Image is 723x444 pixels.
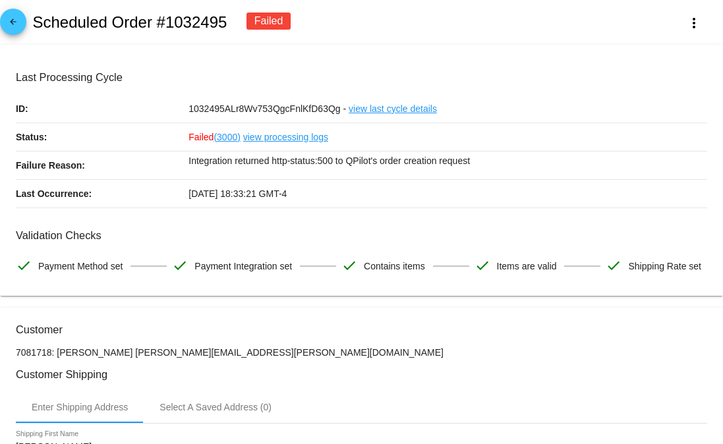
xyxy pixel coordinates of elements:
mat-icon: check [475,258,490,273]
span: Payment Method set [38,252,123,280]
mat-icon: check [341,258,357,273]
p: Failure Reason: [16,152,188,179]
span: Payment Integration set [194,252,292,280]
a: view last cycle details [349,95,437,123]
span: Failed [188,132,241,142]
span: Shipping Rate set [628,252,701,280]
span: Items are valid [497,252,557,280]
p: 7081718: [PERSON_NAME] [PERSON_NAME][EMAIL_ADDRESS][PERSON_NAME][DOMAIN_NAME] [16,347,707,358]
p: ID: [16,95,188,123]
mat-icon: check [16,258,32,273]
div: Failed [246,13,291,30]
p: Last Occurrence: [16,180,188,208]
a: (3000) [214,123,240,151]
mat-icon: check [172,258,188,273]
mat-icon: check [606,258,622,273]
span: Contains items [364,252,425,280]
h3: Customer [16,323,707,336]
h3: Last Processing Cycle [16,71,707,84]
p: Status: [16,123,188,151]
a: view processing logs [243,123,328,151]
h2: Scheduled Order #1032495 [32,13,227,32]
span: [DATE] 18:33:21 GMT-4 [188,188,287,199]
h3: Customer Shipping [16,368,707,381]
p: Integration returned http-status:500 to QPilot's order creation request [188,152,707,170]
h3: Validation Checks [16,229,707,242]
div: Select A Saved Address (0) [159,402,272,412]
mat-icon: arrow_back [5,17,21,33]
mat-icon: more_vert [686,15,702,31]
span: 1032495ALr8Wv753QgcFnlKfD63Qg - [188,103,346,114]
div: Enter Shipping Address [32,402,128,412]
